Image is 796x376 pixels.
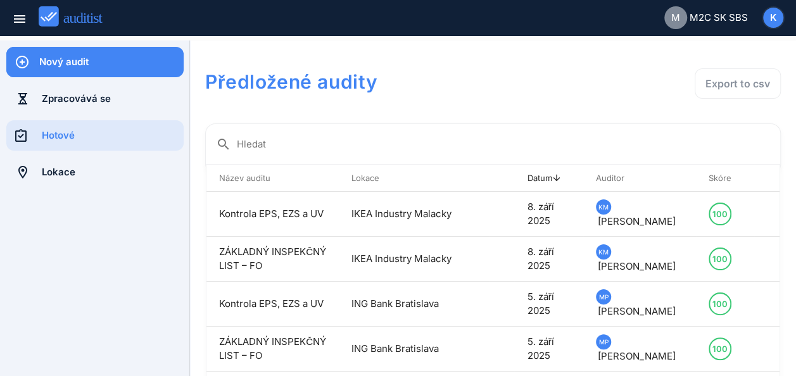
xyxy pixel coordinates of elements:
[339,327,490,372] td: ING Bank Bratislava
[598,260,676,272] span: [PERSON_NAME]
[598,200,609,214] span: KM
[514,327,583,372] td: 5. září 2025
[339,165,490,192] th: Lokace: Not sorted. Activate to sort ascending.
[205,68,550,95] h1: Předložené audity
[489,165,514,192] th: : Not sorted.
[712,249,728,269] div: 100
[339,282,490,327] td: ING Bank Bratislava
[583,165,696,192] th: Auditor: Not sorted. Activate to sort ascending.
[39,55,184,69] div: Nový audit
[6,157,184,187] a: Lokace
[206,165,339,192] th: Název auditu: Not sorted. Activate to sort ascending.
[712,204,728,224] div: 100
[690,11,748,25] span: M2C SK SBS
[42,165,184,179] div: Lokace
[237,134,770,154] input: Hledat
[696,165,754,192] th: Skóre: Not sorted. Activate to sort ascending.
[514,282,583,327] td: 5. září 2025
[339,192,490,237] td: IKEA Industry Malacky
[206,237,339,282] td: ZÁKLADNÝ INSPEKČNÝ LIST – FO
[712,339,728,359] div: 100
[39,6,114,27] img: auditist_logo_new.svg
[598,350,676,362] span: [PERSON_NAME]
[12,11,27,27] i: menu
[762,6,785,29] button: K
[598,305,676,317] span: [PERSON_NAME]
[695,68,781,99] button: Export to csv
[514,237,583,282] td: 8. září 2025
[42,92,184,106] div: Zpracovává se
[598,290,608,304] span: MP
[6,120,184,151] a: Hotové
[206,192,339,237] td: Kontrola EPS, EZS a UV
[42,128,184,142] div: Hotové
[754,165,780,192] th: : Not sorted.
[514,165,583,192] th: Datum: Sorted descending. Activate to remove sorting.
[552,173,562,183] i: arrow_upward
[705,76,770,91] div: Export to csv
[598,215,676,227] span: [PERSON_NAME]
[514,192,583,237] td: 8. září 2025
[598,335,608,349] span: MP
[216,137,231,152] i: search
[671,11,680,25] span: M
[339,237,490,282] td: IKEA Industry Malacky
[598,245,609,259] span: KM
[206,327,339,372] td: ZÁKLADNÝ INSPEKČNÝ LIST – FO
[6,84,184,114] a: Zpracovává se
[206,282,339,327] td: Kontrola EPS, EZS a UV
[712,294,728,314] div: 100
[770,11,777,25] span: K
